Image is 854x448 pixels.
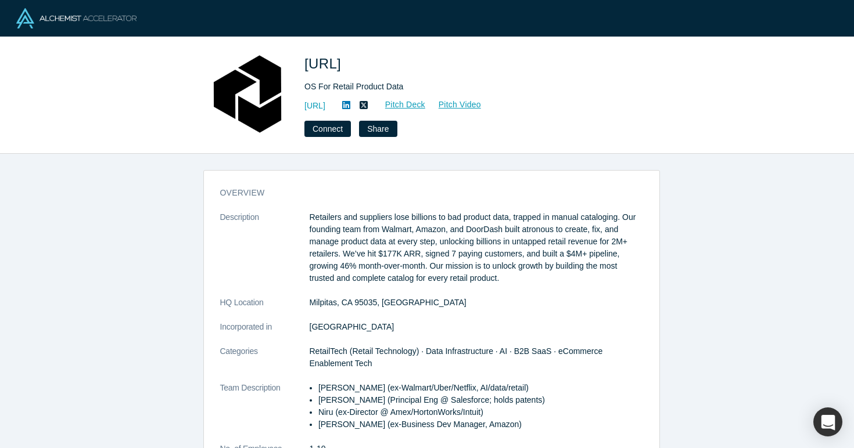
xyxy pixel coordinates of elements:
p: Retailers and suppliers lose billions to bad product data, trapped in manual cataloging. Our foun... [310,211,643,284]
dt: Description [220,211,310,297]
button: Connect [304,121,351,137]
dt: Team Description [220,382,310,443]
a: [URL] [304,100,325,112]
h3: overview [220,187,627,199]
a: Pitch Video [426,98,482,111]
dt: Incorporated in [220,321,310,345]
img: Atronous.ai's Logo [207,53,288,135]
a: Pitch Deck [372,98,426,111]
span: [URL] [304,56,345,71]
dd: Milpitas, CA 95035, [GEOGRAPHIC_DATA] [310,297,643,309]
p: [PERSON_NAME] (ex-Walmart/Uber/Netflix, AI/data/retail) [318,382,643,394]
div: OS For Retail Product Data [304,81,630,93]
dt: Categories [220,345,310,382]
button: Share [359,121,397,137]
dt: HQ Location [220,297,310,321]
img: Alchemist Logo [16,8,137,28]
p: [PERSON_NAME] (Principal Eng @ Salesforce; holds patents) [318,394,643,406]
p: [PERSON_NAME] (ex-Business Dev Manager, Amazon) [318,418,643,431]
p: Niru (ex-Director @ Amex/HortonWorks/Intuit) [318,406,643,418]
dd: [GEOGRAPHIC_DATA] [310,321,643,333]
span: RetailTech (Retail Technology) · Data Infrastructure · AI · B2B SaaS · eCommerce Enablement Tech [310,346,603,368]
